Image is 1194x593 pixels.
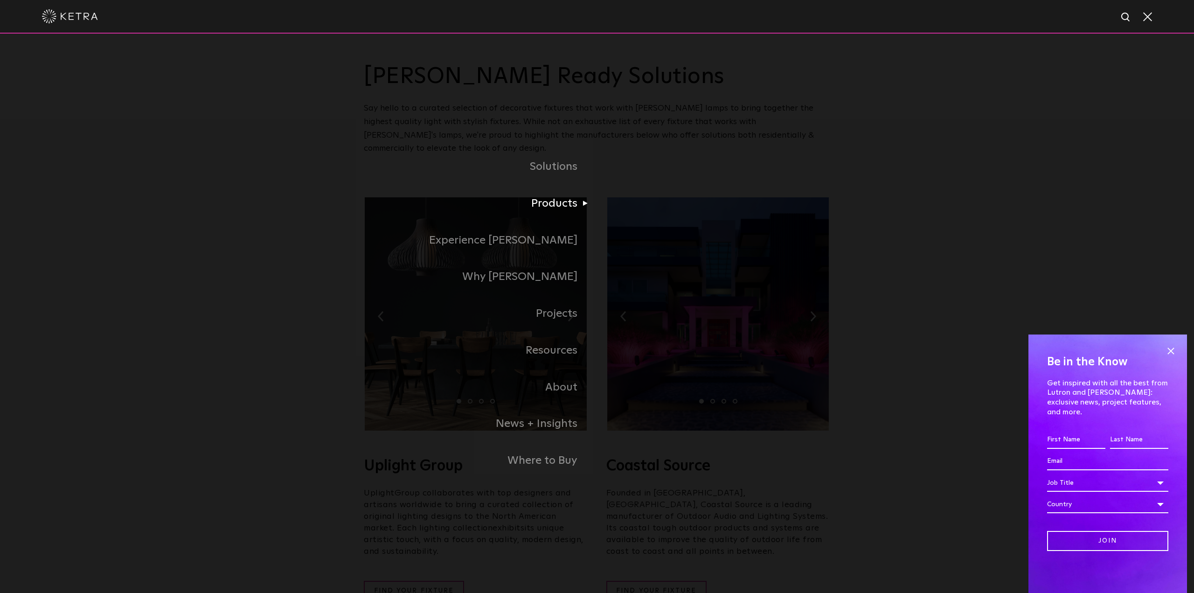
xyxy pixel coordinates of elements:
input: Join [1047,531,1168,551]
input: Email [1047,453,1168,470]
img: ketra-logo-2019-white [42,9,98,23]
div: Country [1047,495,1168,513]
a: Experience [PERSON_NAME] [364,222,597,259]
input: Last Name [1110,431,1168,449]
a: Resources [364,332,597,369]
p: Get inspired with all the best from Lutron and [PERSON_NAME]: exclusive news, project features, a... [1047,378,1168,417]
a: Products [364,185,597,222]
div: Navigation Menu [364,148,830,479]
a: Where to Buy [364,442,597,479]
input: First Name [1047,431,1105,449]
a: News + Insights [364,405,597,442]
h4: Be in the Know [1047,353,1168,371]
a: Why [PERSON_NAME] [364,258,597,295]
div: Job Title [1047,474,1168,492]
img: search icon [1120,12,1132,23]
a: Solutions [364,148,597,185]
a: About [364,369,597,406]
a: Projects [364,295,597,332]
